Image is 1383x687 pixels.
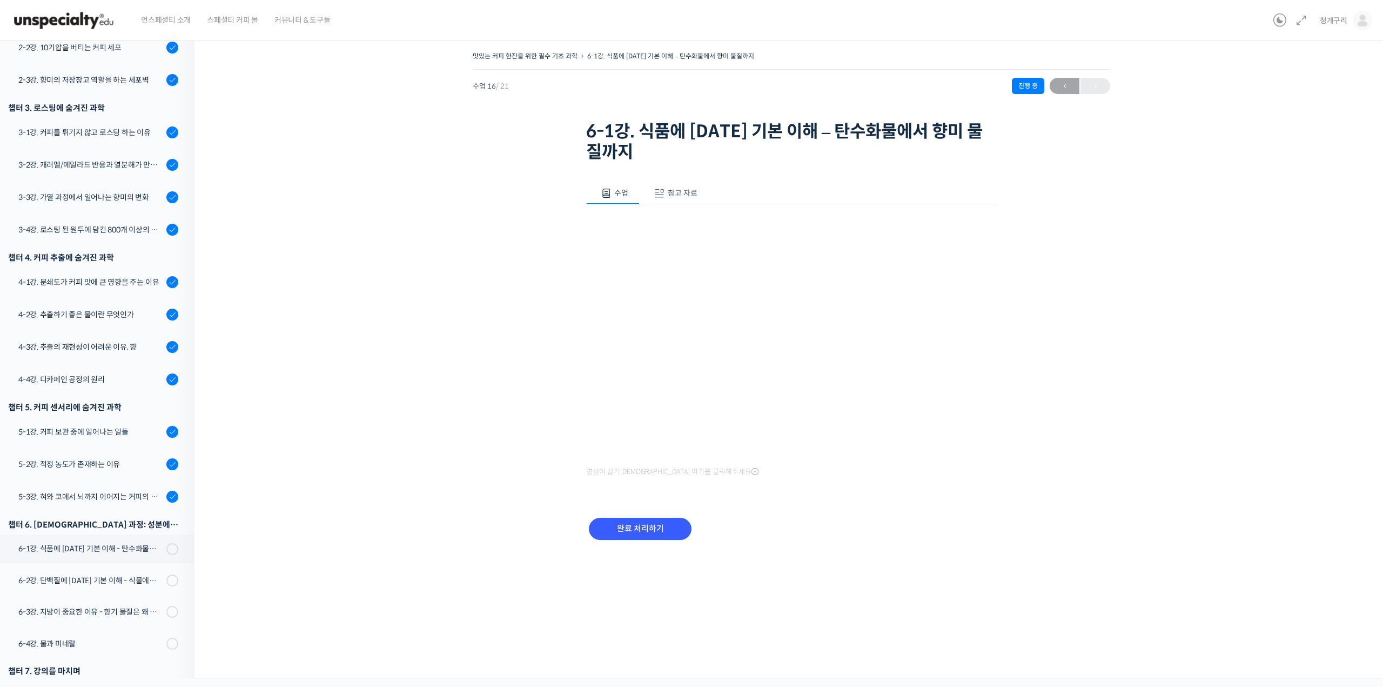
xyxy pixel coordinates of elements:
a: 설정 [139,343,207,370]
span: 대화 [99,359,112,368]
a: 홈 [3,343,71,370]
span: 설정 [167,359,180,368]
span: 홈 [34,359,41,368]
a: 대화 [71,343,139,370]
